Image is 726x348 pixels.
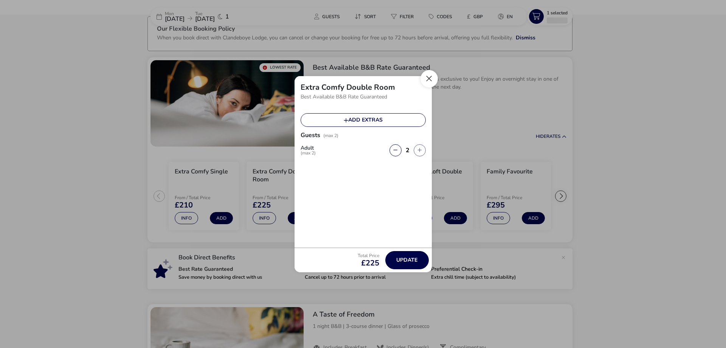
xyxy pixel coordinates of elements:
h2: Extra Comfy Double Room [301,82,395,92]
span: £225 [358,259,379,267]
span: (max 2) [323,133,338,139]
span: (max 2) [301,151,316,155]
button: Add extras [301,113,426,127]
button: Close [420,70,438,87]
button: Update [385,251,429,269]
h2: Guests [301,131,320,148]
p: Total Price [358,253,379,258]
span: Update [396,257,417,263]
p: Best Available B&B Rate Guaranteed [301,91,426,103]
label: Adult [301,145,322,155]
